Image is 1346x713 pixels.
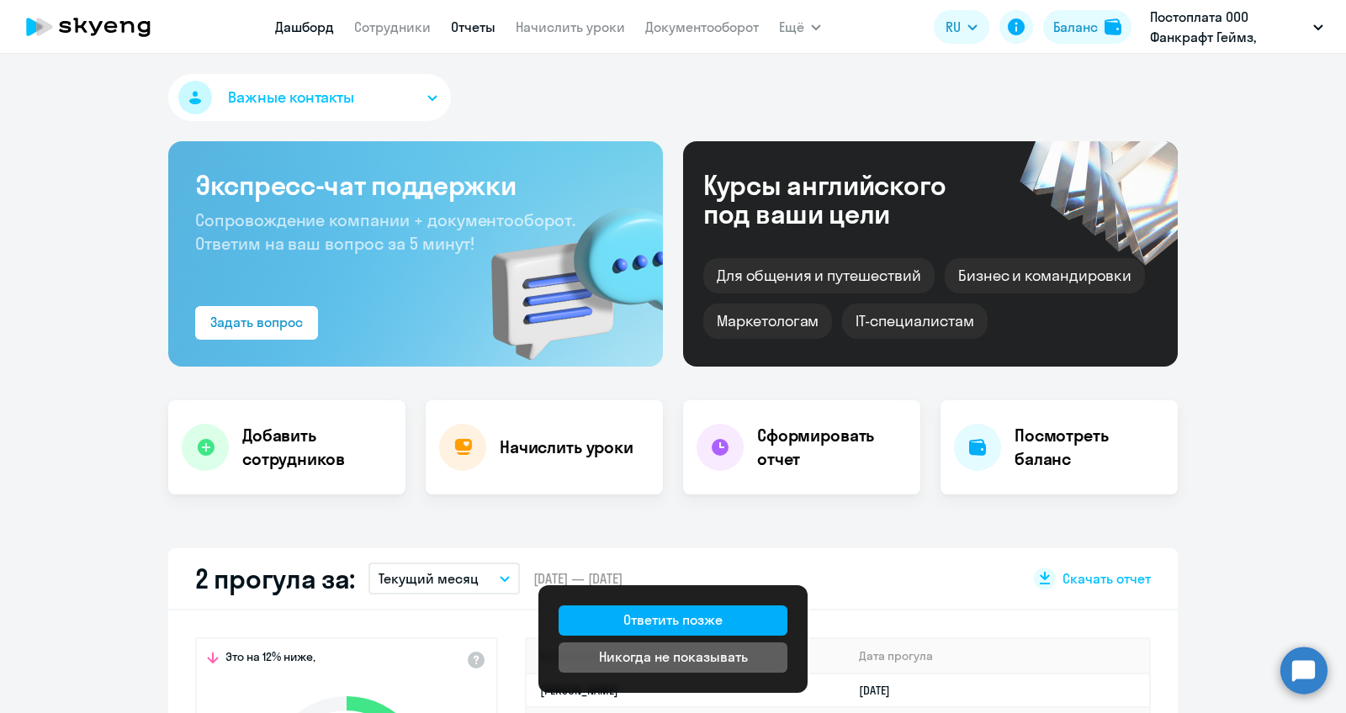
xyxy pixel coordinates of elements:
h3: Экспресс-чат поддержки [195,168,636,202]
h4: Начислить уроки [500,436,633,459]
div: IT-специалистам [842,304,987,339]
a: Начислить уроки [516,18,625,35]
th: Имя ученика [527,639,845,673]
h4: Добавить сотрудников [242,424,392,471]
button: Ещё [779,10,821,44]
h2: 2 прогула за: [195,562,355,595]
th: Дата прогула [845,639,1149,673]
span: Сопровождение компании + документооборот. Ответим на ваш вопрос за 5 минут! [195,209,575,254]
a: Дашборд [275,18,334,35]
button: Важные контакты [168,74,451,121]
div: Никогда не показывать [599,647,748,667]
button: Текущий месяц [368,562,520,594]
div: Ответить позже [623,610,723,630]
a: Отчеты [451,18,495,35]
div: Курсы английского под ваши цели [703,171,991,228]
span: Это на 12% ниже, [225,649,315,669]
p: Текущий месяц [379,568,479,589]
span: Скачать отчет [1062,569,1151,588]
div: Бизнес и командировки [945,258,1145,293]
a: Сотрудники [354,18,431,35]
div: Маркетологам [703,304,832,339]
p: Постоплата ООО Фанкрафт Геймз, РЕАКШЕН ГЕЙМЗ, ООО [1150,7,1306,47]
button: Постоплата ООО Фанкрафт Геймз, РЕАКШЕН ГЕЙМЗ, ООО [1142,7,1332,47]
button: RU [934,10,989,44]
button: Задать вопрос [195,306,318,340]
div: Задать вопрос [210,312,303,332]
button: Никогда не показывать [559,642,787,673]
img: balance [1105,18,1121,35]
span: [DATE] — [DATE] [533,569,623,588]
div: Для общения и путешествий [703,258,935,293]
img: bg-img [467,177,663,367]
h4: Посмотреть баланс [1015,424,1164,471]
button: Балансbalance [1043,10,1131,44]
span: RU [946,17,961,37]
a: Документооборот [645,18,759,35]
button: Ответить позже [559,605,787,636]
a: [DATE] [859,683,904,698]
h4: Сформировать отчет [757,424,907,471]
span: Ещё [779,17,804,37]
div: Баланс [1053,17,1098,37]
span: Важные контакты [228,87,354,108]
